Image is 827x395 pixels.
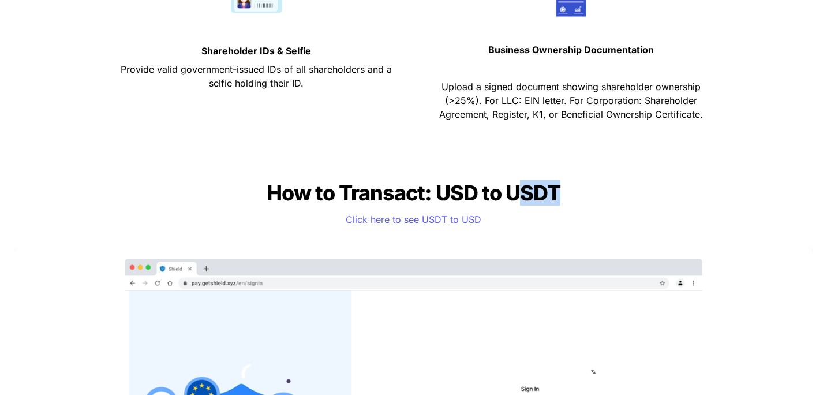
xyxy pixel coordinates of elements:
a: Click here to see USDT to USD [346,214,481,225]
strong: Shareholder IDs & Selfie [201,45,311,57]
span: Provide valid government-issued IDs of all shareholders and a selfie holding their ID. [121,64,395,89]
strong: Business Ownership Documentation [488,44,654,55]
span: How to Transact: USD to USDT [267,180,560,206]
span: Upload a signed document showing shareholder ownership (>25%). For LLC: EIN letter. For Corporati... [439,81,703,120]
